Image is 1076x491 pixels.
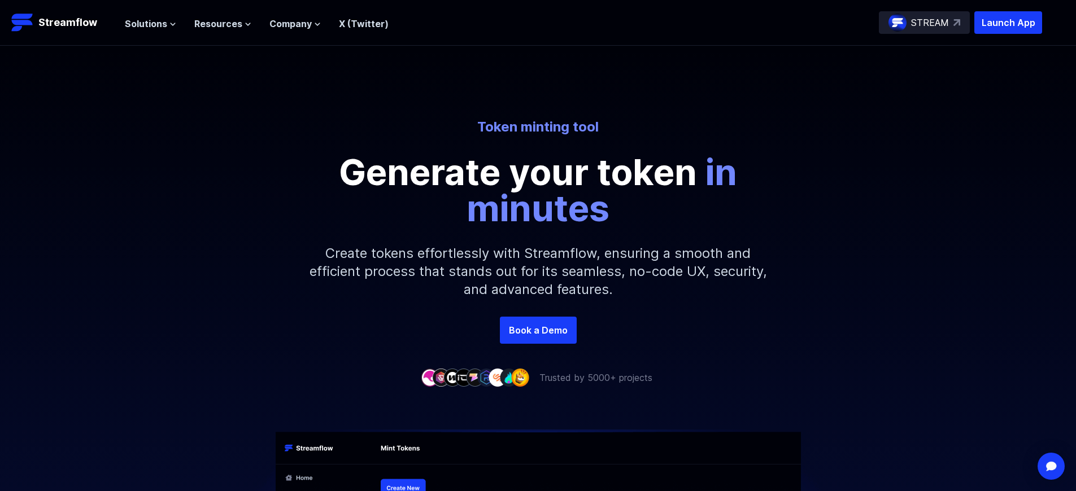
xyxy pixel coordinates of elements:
[11,11,34,34] img: Streamflow Logo
[1038,453,1065,480] div: Open Intercom Messenger
[284,154,792,226] p: Generate your token
[879,11,970,34] a: STREAM
[194,17,251,30] button: Resources
[489,369,507,386] img: company-7
[467,150,737,230] span: in minutes
[500,317,577,344] a: Book a Demo
[11,11,114,34] a: Streamflow
[466,369,484,386] img: company-5
[421,369,439,386] img: company-1
[38,15,97,30] p: Streamflow
[539,371,652,384] p: Trusted by 5000+ projects
[339,18,389,29] a: X (Twitter)
[125,17,176,30] button: Solutions
[295,226,781,317] p: Create tokens effortlessly with Streamflow, ensuring a smooth and efficient process that stands o...
[888,14,907,32] img: streamflow-logo-circle.png
[511,369,529,386] img: company-9
[125,17,167,30] span: Solutions
[911,16,949,29] p: STREAM
[455,369,473,386] img: company-4
[477,369,495,386] img: company-6
[974,11,1042,34] button: Launch App
[269,17,312,30] span: Company
[194,17,242,30] span: Resources
[225,118,851,136] p: Token minting tool
[500,369,518,386] img: company-8
[443,369,461,386] img: company-3
[432,369,450,386] img: company-2
[953,19,960,26] img: top-right-arrow.svg
[269,17,321,30] button: Company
